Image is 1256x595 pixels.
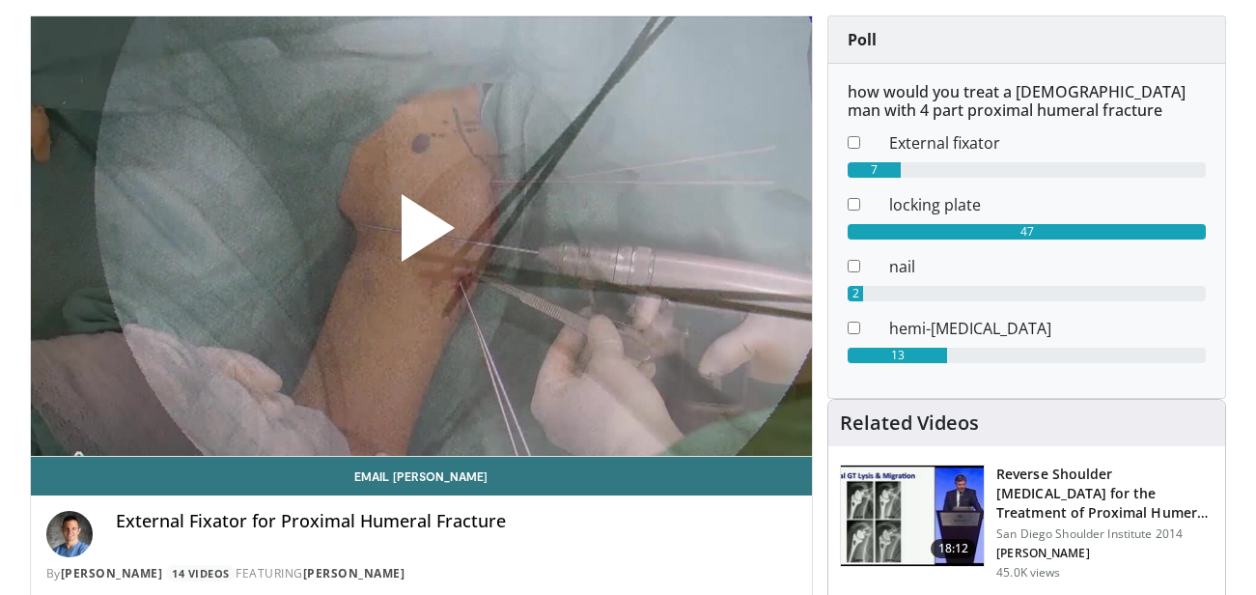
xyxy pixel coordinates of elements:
[848,162,901,178] div: 7
[875,255,1220,278] dd: nail
[61,565,163,581] a: [PERSON_NAME]
[848,29,877,50] strong: Poll
[46,565,797,582] div: By FEATURING
[848,286,863,301] div: 2
[31,16,813,457] video-js: Video Player
[840,465,1214,581] a: 18:12 Reverse Shoulder [MEDICAL_DATA] for the Treatment of Proximal Humeral … San Diego Shoulder ...
[840,411,979,435] h4: Related Videos
[841,466,984,566] img: Q2xRg7exoPLTwO8X4xMDoxOjA4MTsiGN.150x105_q85_crop-smart_upscale.jpg
[875,317,1220,340] dd: hemi-[MEDICAL_DATA]
[848,224,1206,240] div: 47
[996,546,1214,561] p: [PERSON_NAME]
[166,565,237,581] a: 14 Videos
[848,83,1206,120] h6: how would you treat a [DEMOGRAPHIC_DATA] man with 4 part proximal humeral fracture
[875,193,1220,216] dd: locking plate
[931,539,977,558] span: 18:12
[996,565,1060,581] p: 45.0K views
[31,457,813,496] a: Email [PERSON_NAME]
[875,131,1220,155] dd: External fixator
[247,141,595,330] button: Play Video
[848,348,947,363] div: 13
[46,511,93,557] img: Avatar
[996,526,1214,542] p: San Diego Shoulder Institute 2014
[116,511,797,532] h4: External Fixator for Proximal Humeral Fracture
[996,465,1214,523] h3: Reverse Shoulder [MEDICAL_DATA] for the Treatment of Proximal Humeral …
[303,565,405,581] a: [PERSON_NAME]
